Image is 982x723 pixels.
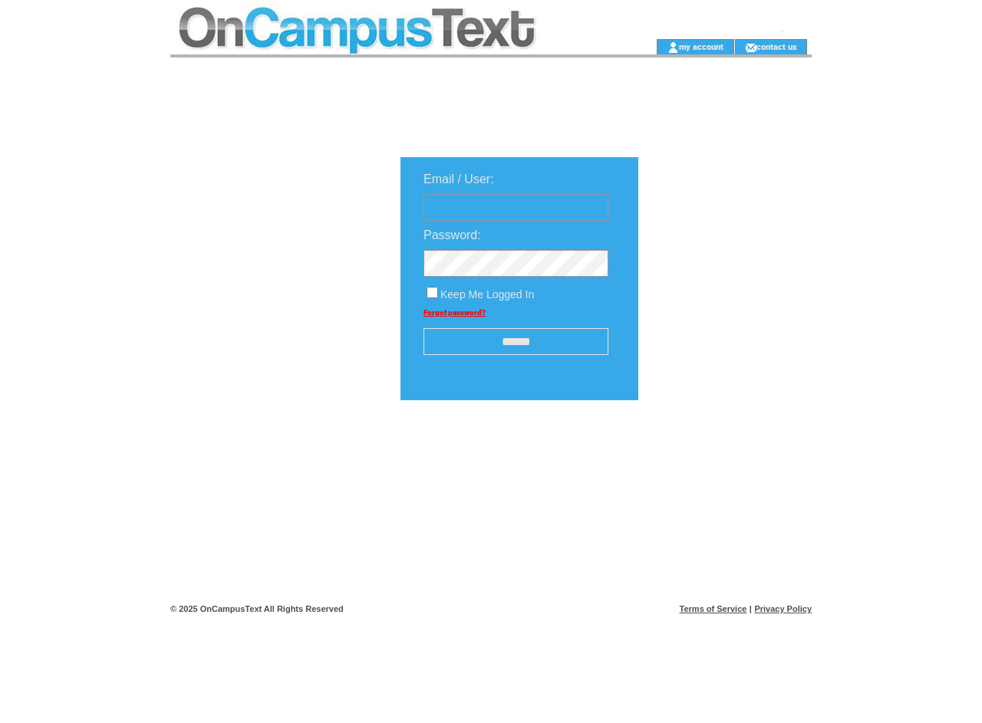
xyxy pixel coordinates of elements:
[754,604,812,613] a: Privacy Policy
[745,41,756,54] img: contact_us_icon.gif;jsessionid=517A6CD1F6680F468DD946CE922A5B98
[679,41,723,51] a: my account
[440,288,534,301] span: Keep Me Logged In
[423,173,494,186] span: Email / User:
[667,41,679,54] img: account_icon.gif;jsessionid=517A6CD1F6680F468DD946CE922A5B98
[423,228,481,242] span: Password:
[423,308,486,317] a: Forgot password?
[170,604,344,613] span: © 2025 OnCampusText All Rights Reserved
[756,41,797,51] a: contact us
[683,439,760,458] img: transparent.png;jsessionid=517A6CD1F6680F468DD946CE922A5B98
[680,604,747,613] a: Terms of Service
[750,604,752,613] span: |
